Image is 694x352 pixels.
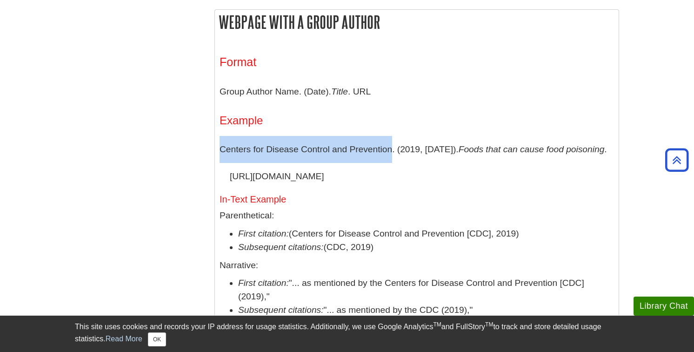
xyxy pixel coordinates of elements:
i: Foods that can cause food poisoning [459,144,605,154]
p: Group Author Name. (Date). . URL [220,78,614,105]
em: First citation: [238,229,289,238]
li: (Centers for Disease Control and Prevention [CDC], 2019) [238,227,614,241]
a: Back to Top [662,154,692,166]
h2: Webpage with a group author [215,10,619,34]
p: Narrative: [220,259,614,272]
sup: TM [485,321,493,328]
h4: Example [220,115,614,127]
sup: TM [433,321,441,328]
h5: In-Text Example [220,194,614,204]
p: Parenthetical: [220,209,614,223]
li: "... as mentioned by the Centers for Disease Control and Prevention [CDC] (2019)," [238,277,614,304]
p: Centers for Disease Control and Prevention. (2019, [DATE]). . [URL][DOMAIN_NAME] [220,136,614,190]
em: First citation: [238,278,289,288]
i: Title [331,87,348,96]
h3: Format [220,55,614,69]
a: Read More [106,335,142,343]
button: Close [148,332,166,346]
em: Subsequent citations: [238,305,323,315]
div: This site uses cookies and records your IP address for usage statistics. Additionally, we use Goo... [75,321,619,346]
li: (CDC, 2019) [238,241,614,254]
li: "... as mentioned by the CDC (2019)," [238,304,614,317]
em: Subsequent citations: [238,242,323,252]
button: Library Chat [634,297,694,316]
